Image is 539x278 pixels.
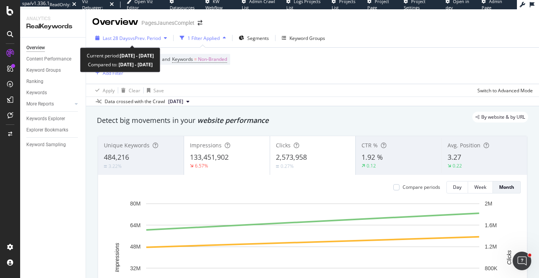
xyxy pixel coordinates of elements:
span: Keywords [172,56,193,62]
a: Overview [26,44,80,52]
div: Explorer Bookmarks [26,126,68,134]
span: Last 28 Days [103,35,130,41]
div: ReadOnly: [50,2,71,8]
div: Ranking [26,78,43,86]
div: Keyword Sampling [26,141,66,149]
span: and [162,56,170,62]
button: Switch to Advanced Mode [474,84,533,97]
div: Overview [26,44,45,52]
div: legacy label [472,112,528,123]
span: 484,216 [104,152,129,162]
a: Keywords [26,89,80,97]
text: 48M [130,243,141,250]
button: Clear [118,84,140,97]
text: 64M [130,222,141,228]
div: 1 Filter Applied [188,35,220,41]
span: 2025 Jul. 25th [168,98,183,105]
a: Keywords Explorer [26,115,80,123]
div: Clear [129,87,140,94]
button: Month [493,181,521,193]
div: Switch to Advanced Mode [477,87,533,94]
div: Compared to: [88,60,153,69]
span: Avg. Position [448,142,480,149]
div: Keyword Groups [289,35,325,41]
span: 3.27 [448,152,461,162]
text: 1.2M [485,243,497,250]
div: 0.27% [281,163,294,169]
button: Last 28 DaysvsPrev. Period [92,32,170,44]
a: Keyword Groups [26,66,80,74]
div: 6.57% [195,162,208,169]
span: 133,451,902 [190,152,229,162]
div: Save [153,87,164,94]
div: Week [474,184,486,190]
text: 32M [130,265,141,271]
span: Segments [247,35,269,41]
span: = [194,56,197,62]
button: Week [468,181,493,193]
div: Keywords Explorer [26,115,65,123]
a: Keyword Sampling [26,141,80,149]
div: Month [499,184,514,190]
button: Segments [236,32,272,44]
button: Keyword Groups [279,32,328,44]
div: Content Performance [26,55,71,63]
div: Day [453,184,462,190]
b: [DATE] - [DATE] [117,61,153,68]
div: Keywords [26,89,47,97]
button: [DATE] [165,97,193,106]
button: 1 Filter Applied [177,32,229,44]
div: arrow-right-arrow-left [198,20,202,26]
button: Add Filter [92,68,123,78]
iframe: Intercom live chat [513,252,531,270]
img: Equal [104,165,107,167]
div: Overview [92,16,138,29]
b: [DATE] - [DATE] [120,52,154,59]
text: 80M [130,200,141,207]
span: Impressions [190,142,222,149]
text: 2M [485,200,492,207]
span: 2,573,958 [276,152,307,162]
div: Add Filter [103,70,123,76]
button: Apply [92,84,115,97]
div: Apply [103,87,115,94]
div: 0.22 [453,162,462,169]
text: Impressions [114,243,120,272]
span: By website & by URL [481,115,525,119]
a: Content Performance [26,55,80,63]
div: Current period: [87,51,154,60]
button: Save [144,84,164,97]
text: Clicks [506,250,512,264]
a: More Reports [26,100,72,108]
div: Keyword Groups [26,66,61,74]
a: Explorer Bookmarks [26,126,80,134]
text: 1.6M [485,222,497,228]
div: Analytics [26,16,79,22]
div: PagesJaunesComplet [141,19,195,27]
span: Clicks [276,142,291,149]
div: 3.22% [108,163,122,169]
div: 0.12 [367,162,376,169]
span: CTR % [362,142,378,149]
span: vs Prev. Period [130,35,161,41]
div: Compare periods [403,184,440,190]
span: Unique Keywords [104,142,150,149]
button: Day [446,181,468,193]
div: More Reports [26,100,54,108]
span: 1.92 % [362,152,383,162]
img: Equal [276,165,279,167]
div: RealKeywords [26,22,79,31]
a: Ranking [26,78,80,86]
text: 800K [485,265,498,271]
div: Data crossed with the Crawl [105,98,165,105]
span: Datasources [170,5,195,10]
span: Non-Branded [198,54,227,65]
